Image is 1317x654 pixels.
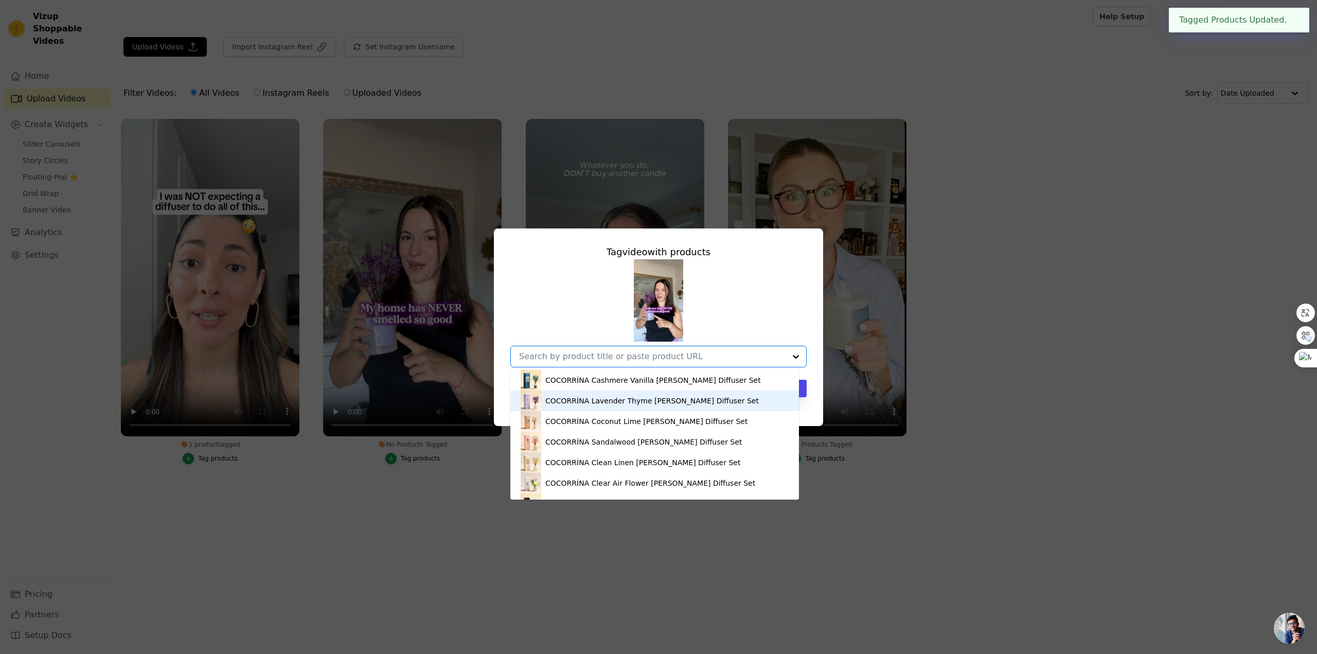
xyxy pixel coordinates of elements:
input: Search by product title or paste product URL [519,351,786,361]
img: product thumbnail [521,411,541,432]
div: COCORRÍNA Sandalwood [PERSON_NAME] Diffuser Set [545,437,742,447]
div: COCORRÍNA Coconut Lime [PERSON_NAME] Diffuser Set [545,416,748,427]
img: product thumbnail [521,391,541,411]
div: COCORRÍNA Lavender Thyme [PERSON_NAME] Diffuser Set [545,396,759,406]
button: Close [1287,14,1299,26]
img: product thumbnail [521,493,541,514]
img: product thumbnail [521,432,541,452]
div: COCORRÍNA Cashmere Vanilla [PERSON_NAME] Diffuser Set [545,375,761,385]
img: product thumbnail [521,473,541,493]
img: product thumbnail [521,452,541,473]
div: Tag video with products [510,245,807,259]
img: tn-fee8c5e14c7f41c6a84504cfbccd4c60.png [634,259,683,342]
a: Open chat [1274,613,1305,644]
div: COCORRÍNA Clean Linen [PERSON_NAME] Diffuser Set [545,457,740,468]
div: Tagged Products Updated. [1169,8,1309,32]
div: COCORRÍNA Black Forest [PERSON_NAME] Diffuser Set [545,499,742,509]
div: COCORRÍNA Clear Air Flower [PERSON_NAME] Diffuser Set [545,478,755,488]
img: product thumbnail [521,370,541,391]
